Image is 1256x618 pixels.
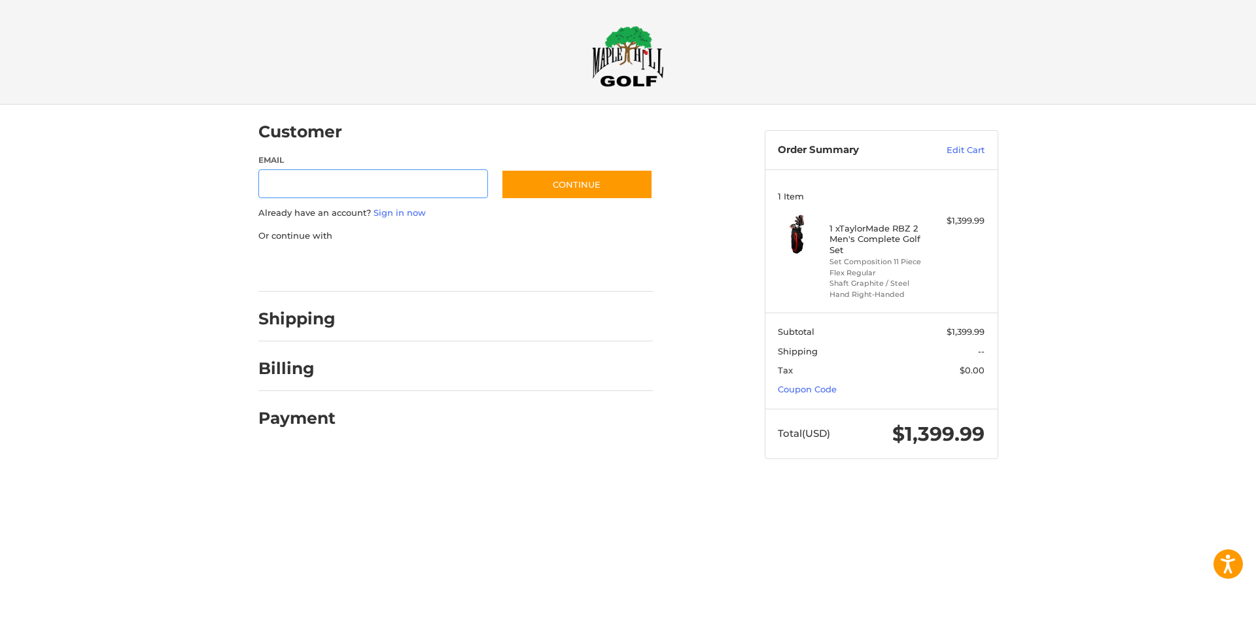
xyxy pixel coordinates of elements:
[258,309,336,329] h2: Shipping
[778,346,818,356] span: Shipping
[778,365,793,375] span: Tax
[258,207,653,220] p: Already have an account?
[829,256,930,267] li: Set Composition 11 Piece
[829,289,930,300] li: Hand Right-Handed
[258,122,342,142] h2: Customer
[947,326,985,337] span: $1,399.99
[258,358,335,379] h2: Billing
[960,365,985,375] span: $0.00
[476,255,574,279] iframe: PayPal-venmo
[258,154,489,166] label: Email
[592,26,664,87] img: Maple Hill Golf
[778,384,837,394] a: Coupon Code
[978,346,985,356] span: --
[258,230,653,243] p: Or continue with
[892,422,985,446] span: $1,399.99
[778,144,918,157] h3: Order Summary
[918,144,985,157] a: Edit Cart
[374,207,426,218] a: Sign in now
[829,223,930,255] h4: 1 x TaylorMade RBZ 2 Men's Complete Golf Set
[829,267,930,279] li: Flex Regular
[258,408,336,428] h2: Payment
[501,169,653,199] button: Continue
[829,278,930,289] li: Shaft Graphite / Steel
[778,191,985,201] h3: 1 Item
[254,255,352,279] iframe: PayPal-paypal
[365,255,463,279] iframe: PayPal-paylater
[778,427,830,439] span: Total (USD)
[933,215,985,228] div: $1,399.99
[778,326,814,337] span: Subtotal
